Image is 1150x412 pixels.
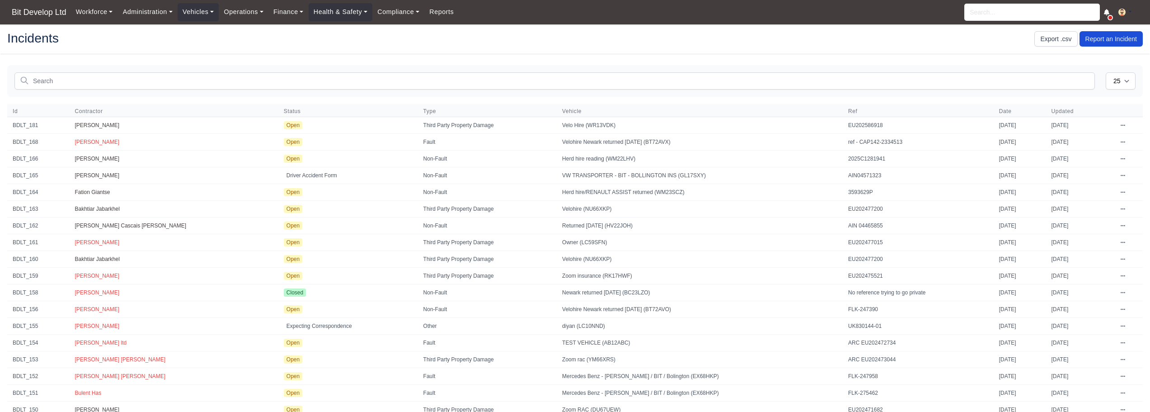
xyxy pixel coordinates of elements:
[1046,301,1115,318] td: [DATE]
[557,184,843,201] td: Herd hire/RENAULT ASSIST returned (WM23SCZ)
[1046,218,1115,234] td: [DATE]
[1046,134,1115,151] td: [DATE]
[75,122,119,128] a: [PERSON_NAME]
[7,268,69,284] td: BDLT_159
[557,151,843,167] td: Herd hire reading (WM22LHV)
[994,151,1046,167] td: [DATE]
[7,351,69,368] td: BDLT_153
[75,239,119,246] span: [PERSON_NAME]
[1034,31,1077,47] a: Export .csv
[1051,108,1074,115] span: Updated
[418,268,557,284] td: Third Party Property Damage
[14,72,1095,90] input: Search
[7,167,69,184] td: BDLT_165
[7,318,69,335] td: BDLT_155
[843,368,994,385] td: FLK-247958
[418,351,557,368] td: Third Party Property Damage
[75,356,165,363] a: [PERSON_NAME] [PERSON_NAME]
[843,318,994,335] td: UK830144-01
[284,155,302,163] span: Open
[843,268,994,284] td: EU202475521
[7,3,71,21] span: Bit Develop Ltd
[75,340,127,346] a: [PERSON_NAME] ltd
[994,201,1046,218] td: [DATE]
[7,117,69,134] td: BDLT_181
[843,134,994,151] td: ref - CAP142-2334513
[284,188,302,196] span: Open
[843,284,994,301] td: No reference trying to go private
[843,351,994,368] td: ARC EU202473044
[418,167,557,184] td: Non-Fault
[7,368,69,385] td: BDLT_152
[117,3,177,21] a: Administration
[1046,117,1115,134] td: [DATE]
[843,301,994,318] td: FLK-247390
[75,223,186,229] span: [PERSON_NAME] Cascais [PERSON_NAME]
[7,4,71,21] a: Bit Develop Ltd
[75,206,119,212] a: Bakhtiar Jabarkhel
[71,3,118,21] a: Workforce
[994,167,1046,184] td: [DATE]
[557,268,843,284] td: Zoom insurance (RK17HWF)
[994,251,1046,268] td: [DATE]
[557,134,843,151] td: Velohire Newark returned [DATE] (BT72AVX)
[418,318,557,335] td: Other
[557,201,843,218] td: Velohire (NU66XKP)
[7,134,69,151] td: BDLT_168
[994,134,1046,151] td: [DATE]
[7,234,69,251] td: BDLT_161
[284,372,302,380] span: Open
[843,151,994,167] td: 2025C1281941
[7,301,69,318] td: BDLT_156
[75,289,119,296] span: [PERSON_NAME]
[843,117,994,134] td: EU202586918
[284,121,302,129] span: Open
[75,256,119,262] a: Bakhtiar Jabarkhel
[7,32,568,44] h2: Incidents
[557,385,843,402] td: Mercedes Benz - [PERSON_NAME] / BIT / Bolington (EX68HKP)
[284,389,302,397] span: Open
[7,385,69,402] td: BDLT_151
[268,3,309,21] a: Finance
[843,385,994,402] td: FLK-275462
[418,251,557,268] td: Third Party Property Damage
[284,205,302,213] span: Open
[843,201,994,218] td: EU202477200
[418,218,557,234] td: Non-Fault
[1080,31,1143,47] a: Report an Incident
[557,301,843,318] td: Velohire Newark returned [DATE] (BT72AVO)
[843,218,994,234] td: AIN 04465855
[994,117,1046,134] td: [DATE]
[75,306,119,313] span: [PERSON_NAME]
[1051,108,1081,115] button: Updated
[284,171,340,180] span: Driver Accident Form
[994,284,1046,301] td: [DATE]
[1046,234,1115,251] td: [DATE]
[987,307,1150,412] iframe: Chat Widget
[1046,201,1115,218] td: [DATE]
[75,373,165,379] a: [PERSON_NAME] [PERSON_NAME]
[557,351,843,368] td: Zoom rac (YM66XRS)
[75,139,119,145] a: [PERSON_NAME]
[13,108,64,115] span: Id
[418,151,557,167] td: Non-Fault
[1046,284,1115,301] td: [DATE]
[75,323,119,329] a: [PERSON_NAME]
[994,184,1046,201] td: [DATE]
[1046,167,1115,184] td: [DATE]
[284,255,302,263] span: Open
[418,335,557,351] td: Fault
[284,305,302,313] span: Open
[75,390,101,396] span: Bulent Has
[994,218,1046,234] td: [DATE]
[284,272,302,280] span: Open
[848,108,988,115] span: Ref
[75,172,119,179] span: [PERSON_NAME]
[964,4,1100,21] input: Search...
[372,3,424,21] a: Compliance
[0,24,1150,54] div: Incidents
